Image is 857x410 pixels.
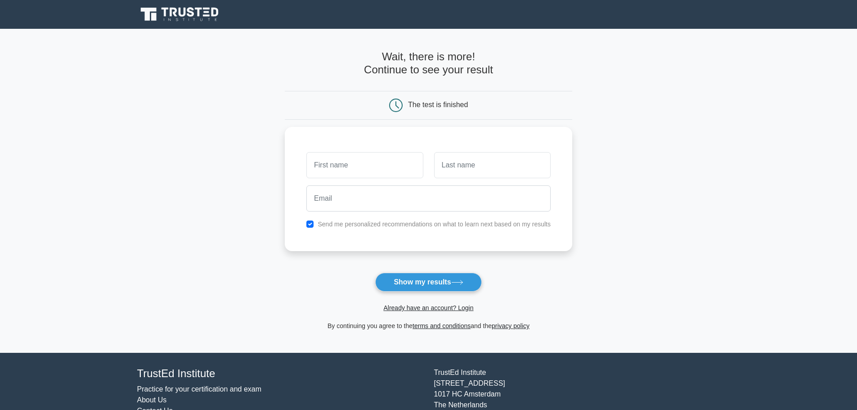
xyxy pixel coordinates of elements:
a: privacy policy [492,322,529,329]
a: Practice for your certification and exam [137,385,262,393]
h4: Wait, there is more! Continue to see your result [285,50,572,77]
input: Email [306,185,551,212]
input: First name [306,152,423,178]
label: Send me personalized recommendations on what to learn next based on my results [318,221,551,228]
button: Show my results [375,273,481,292]
div: By continuing you agree to the and the [279,320,578,331]
a: About Us [137,396,167,404]
a: Already have an account? Login [383,304,473,311]
div: The test is finished [408,101,468,108]
a: terms and conditions [413,322,471,329]
input: Last name [434,152,551,178]
h4: TrustEd Institute [137,367,423,380]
